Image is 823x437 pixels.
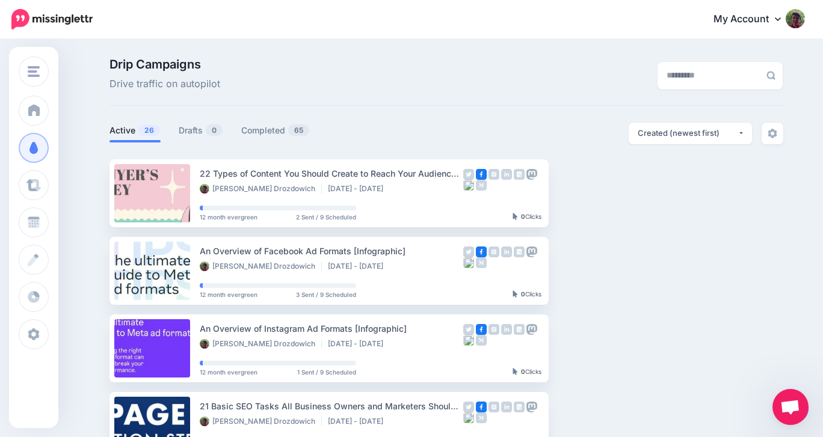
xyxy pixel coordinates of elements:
[526,246,537,257] img: mastodon-grey-square.png
[109,58,220,70] span: Drip Campaigns
[489,402,499,412] img: instagram-grey-square.png
[514,324,525,335] img: google_business-grey-square.png
[463,402,474,412] img: twitter-grey-square.png
[463,180,474,191] img: bluesky-grey-square.png
[629,123,752,144] button: Created (newest first)
[768,129,777,138] img: settings-grey.png
[489,324,499,335] img: instagram-grey-square.png
[328,417,389,426] li: [DATE] - [DATE]
[526,169,537,180] img: mastodon-grey-square.png
[489,246,499,257] img: instagram-grey-square.png
[288,124,309,136] span: 65
[109,123,161,138] a: Active26
[526,324,537,335] img: mastodon-grey-square.png
[328,184,389,194] li: [DATE] - [DATE]
[463,257,474,268] img: bluesky-grey-square.png
[138,124,160,136] span: 26
[476,169,487,180] img: facebook-square.png
[206,124,223,136] span: 0
[501,402,512,412] img: linkedin-grey-square.png
[766,71,775,80] img: search-grey-6.png
[296,292,356,298] span: 3 Sent / 9 Scheduled
[476,257,487,268] img: medium-grey-square.png
[489,169,499,180] img: instagram-grey-square.png
[328,261,389,271] li: [DATE] - [DATE]
[476,335,487,346] img: medium-grey-square.png
[526,402,537,412] img: mastodon-grey-square.png
[200,184,322,194] li: [PERSON_NAME] Drozdowich
[513,290,518,298] img: pointer-grey-darker.png
[638,127,738,139] div: Created (newest first)
[463,324,474,335] img: twitter-grey-square.png
[476,324,487,335] img: facebook-square.png
[200,369,257,375] span: 12 month evergreen
[476,180,487,191] img: medium-grey-square.png
[200,167,463,180] div: 22 Types of Content You Should Create to Reach Your Audience [Infographic]
[521,290,525,298] b: 0
[521,213,525,220] b: 0
[328,339,389,349] li: [DATE] - [DATE]
[200,322,463,335] div: An Overview of Instagram Ad Formats [Infographic]
[476,412,487,423] img: medium-grey-square.png
[200,417,322,426] li: [PERSON_NAME] Drozdowich
[179,123,223,138] a: Drafts0
[513,368,541,376] div: Clicks
[463,412,474,423] img: bluesky-grey-square.png
[476,402,487,412] img: facebook-square.png
[200,292,257,298] span: 12 month evergreen
[296,214,356,220] span: 2 Sent / 9 Scheduled
[109,76,220,92] span: Drive traffic on autopilot
[513,368,518,375] img: pointer-grey-darker.png
[11,9,93,29] img: Missinglettr
[701,5,805,34] a: My Account
[513,213,541,221] div: Clicks
[514,246,525,257] img: google_business-grey-square.png
[200,214,257,220] span: 12 month evergreen
[463,335,474,346] img: bluesky-grey-square.png
[513,213,518,220] img: pointer-grey-darker.png
[200,244,463,258] div: An Overview of Facebook Ad Formats [Infographic]
[28,66,40,77] img: menu.png
[514,169,525,180] img: google_business-grey-square.png
[501,324,512,335] img: linkedin-grey-square.png
[297,369,356,375] span: 1 Sent / 9 Scheduled
[463,246,474,257] img: twitter-grey-square.png
[772,389,809,425] a: Open chat
[463,169,474,180] img: twitter-grey-square.png
[200,399,463,413] div: 21 Basic SEO Tasks All Business Owners and Marketers Should Learn [Infographic]
[200,339,322,349] li: [PERSON_NAME] Drozdowich
[513,291,541,298] div: Clicks
[521,368,525,375] b: 0
[501,246,512,257] img: linkedin-grey-square.png
[514,402,525,412] img: google_business-grey-square.png
[501,169,512,180] img: linkedin-grey-square.png
[476,246,487,257] img: facebook-square.png
[241,123,310,138] a: Completed65
[200,261,322,271] li: [PERSON_NAME] Drozdowich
